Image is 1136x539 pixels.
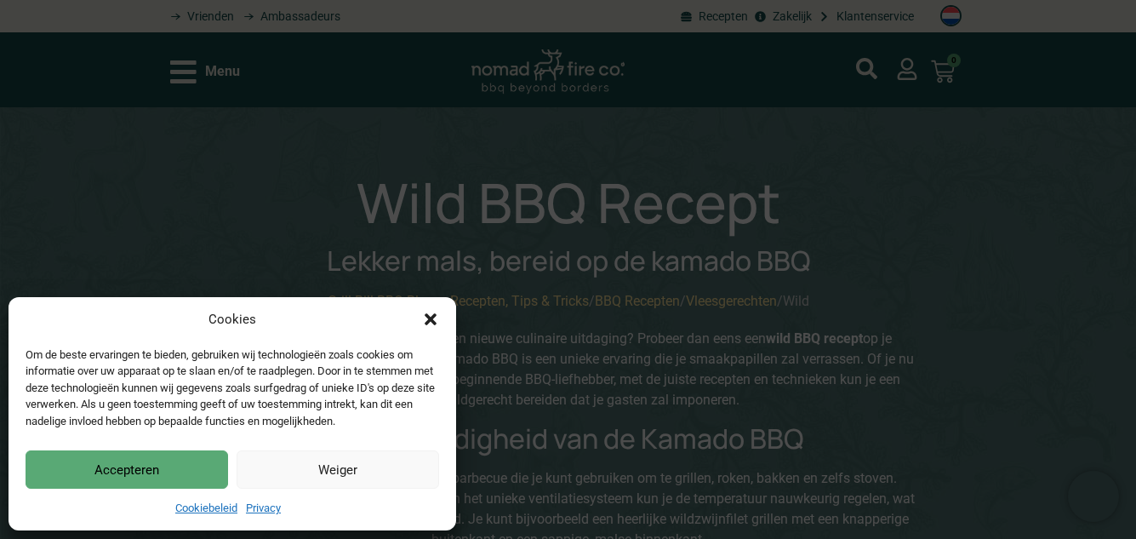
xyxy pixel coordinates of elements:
div: Cookies [208,310,256,330]
iframe: Brevo live chat [1068,471,1119,522]
a: Privacy [246,502,281,514]
button: Weiger [237,450,439,489]
div: Om de beste ervaringen te bieden, gebruiken wij technologieën zoals cookies om informatie over uw... [26,347,437,430]
button: Accepteren [26,450,228,489]
a: Cookiebeleid [175,502,237,514]
div: Dialog sluiten [422,311,439,328]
